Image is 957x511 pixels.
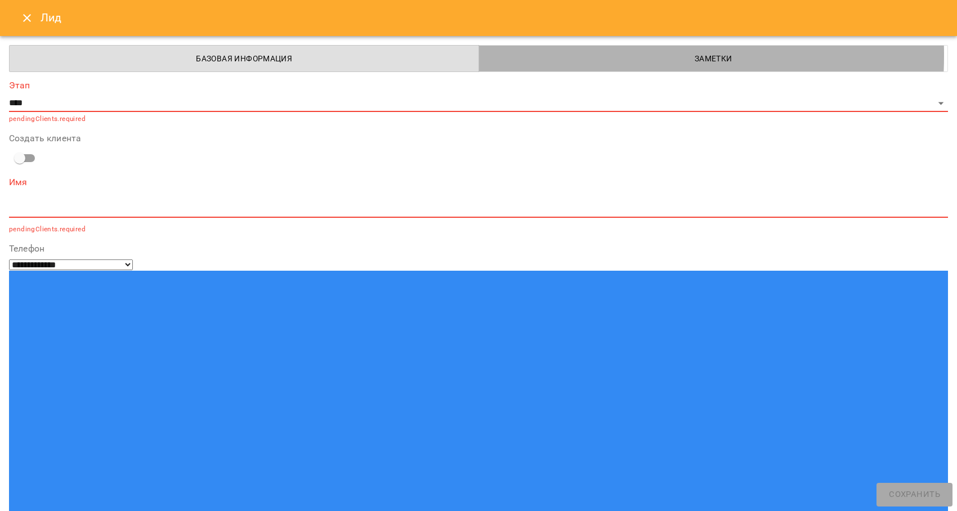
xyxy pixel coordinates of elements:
button: Базовая Информация [9,45,479,72]
label: Создать клиента [9,134,948,143]
p: pendingClients.required [9,224,948,235]
span: Базовая Информация [16,52,472,65]
span: Заметки [486,52,942,65]
label: Имя [9,178,948,187]
select: Phone number country [9,259,133,270]
button: Заметки [479,45,949,72]
label: Телефон [9,244,948,253]
label: Этап [9,81,948,90]
button: Close [14,5,41,32]
p: pendingClients.required [9,114,948,125]
h6: Лид [41,9,943,26]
